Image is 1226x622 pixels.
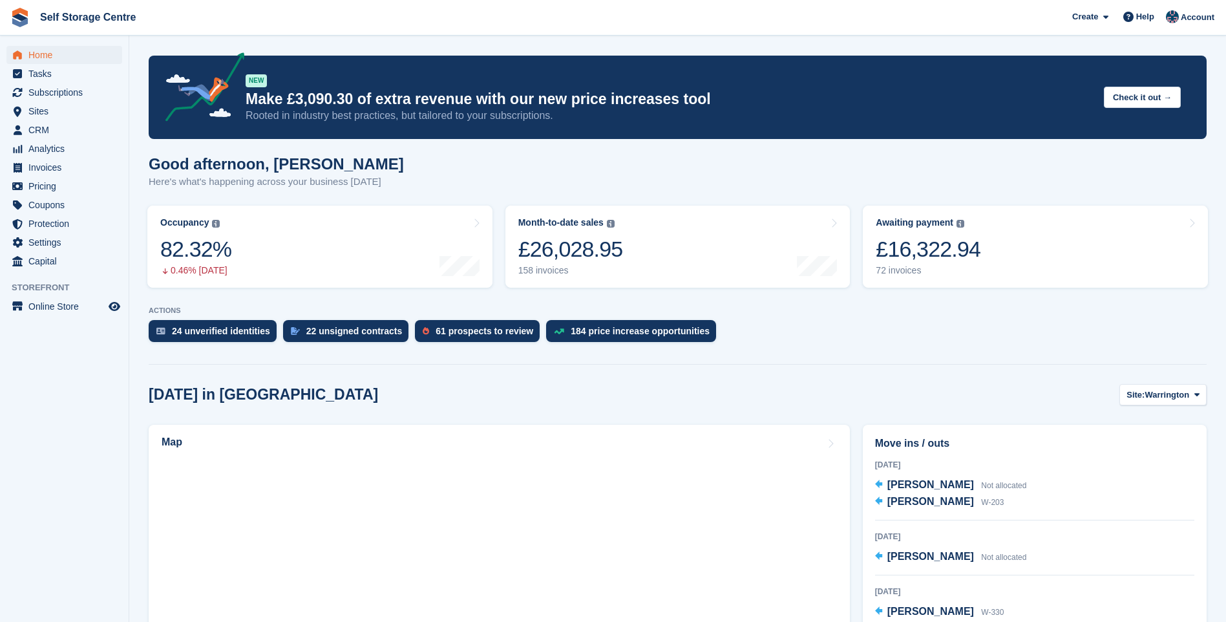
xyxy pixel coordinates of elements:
[863,206,1208,288] a: Awaiting payment £16,322.94 72 invoices
[876,265,980,276] div: 72 invoices
[6,297,122,316] a: menu
[1136,10,1154,23] span: Help
[981,481,1026,490] span: Not allocated
[1072,10,1098,23] span: Create
[283,320,416,349] a: 22 unsigned contracts
[172,326,270,336] div: 24 unverified identities
[6,121,122,139] a: menu
[28,196,106,214] span: Coupons
[887,606,974,617] span: [PERSON_NAME]
[1145,389,1189,402] span: Warrington
[149,155,404,173] h1: Good afternoon, [PERSON_NAME]
[875,494,1004,511] a: [PERSON_NAME] W-203
[6,65,122,83] a: menu
[6,252,122,270] a: menu
[6,196,122,214] a: menu
[156,327,165,335] img: verify_identity-adf6edd0f0f0b5bbfe63781bf79b02c33cf7c696d77639b501bdc392416b5a36.svg
[1119,384,1207,405] button: Site: Warrington
[212,220,220,228] img: icon-info-grey-7440780725fd019a000dd9b08b2336e03edf1995a4989e88bcd33f0948082b44.svg
[162,436,182,448] h2: Map
[28,83,106,102] span: Subscriptions
[415,320,546,349] a: 61 prospects to review
[28,140,106,158] span: Analytics
[149,306,1207,315] p: ACTIONS
[554,328,564,334] img: price_increase_opportunities-93ffe204e8149a01c8c9dc8f82e8f89637d9d84a8eef4429ea346261dce0b2c0.svg
[875,459,1194,471] div: [DATE]
[6,233,122,252] a: menu
[887,479,974,490] span: [PERSON_NAME]
[981,553,1026,562] span: Not allocated
[147,206,492,288] a: Occupancy 82.32% 0.46% [DATE]
[149,320,283,349] a: 24 unverified identities
[875,586,1194,597] div: [DATE]
[149,386,378,403] h2: [DATE] in [GEOGRAPHIC_DATA]
[306,326,403,336] div: 22 unsigned contracts
[875,477,1027,494] a: [PERSON_NAME] Not allocated
[246,90,1094,109] p: Make £3,090.30 of extra revenue with our new price increases tool
[505,206,851,288] a: Month-to-date sales £26,028.95 158 invoices
[149,175,404,189] p: Here's what's happening across your business [DATE]
[154,52,245,126] img: price-adjustments-announcement-icon-8257ccfd72463d97f412b2fc003d46551f7dbcb40ab6d574587a9cd5c0d94...
[1166,10,1179,23] img: Clair Cole
[1104,87,1181,108] button: Check it out →
[887,551,974,562] span: [PERSON_NAME]
[956,220,964,228] img: icon-info-grey-7440780725fd019a000dd9b08b2336e03edf1995a4989e88bcd33f0948082b44.svg
[571,326,710,336] div: 184 price increase opportunities
[423,327,429,335] img: prospect-51fa495bee0391a8d652442698ab0144808aea92771e9ea1ae160a38d050c398.svg
[160,217,209,228] div: Occupancy
[6,177,122,195] a: menu
[35,6,141,28] a: Self Storage Centre
[1126,389,1145,402] span: Site:
[28,177,106,195] span: Pricing
[28,46,106,64] span: Home
[6,158,122,177] a: menu
[6,46,122,64] a: menu
[981,608,1004,617] span: W-330
[981,498,1004,507] span: W-203
[28,65,106,83] span: Tasks
[1181,11,1214,24] span: Account
[546,320,723,349] a: 184 price increase opportunities
[291,327,300,335] img: contract_signature_icon-13c848040528278c33f63329250d36e43548de30e8caae1d1a13099fd9432cc5.svg
[607,220,615,228] img: icon-info-grey-7440780725fd019a000dd9b08b2336e03edf1995a4989e88bcd33f0948082b44.svg
[28,102,106,120] span: Sites
[107,299,122,314] a: Preview store
[436,326,533,336] div: 61 prospects to review
[6,83,122,102] a: menu
[160,236,231,263] div: 82.32%
[6,102,122,120] a: menu
[518,265,623,276] div: 158 invoices
[875,549,1027,566] a: [PERSON_NAME] Not allocated
[518,217,604,228] div: Month-to-date sales
[876,217,953,228] div: Awaiting payment
[28,233,106,252] span: Settings
[28,121,106,139] span: CRM
[160,265,231,276] div: 0.46% [DATE]
[28,215,106,233] span: Protection
[887,496,974,507] span: [PERSON_NAME]
[28,158,106,177] span: Invoices
[6,215,122,233] a: menu
[10,8,30,27] img: stora-icon-8386f47178a22dfd0bd8f6a31ec36ba5ce8667c1dd55bd0f319d3a0aa187defe.svg
[12,281,129,294] span: Storefront
[518,236,623,263] div: £26,028.95
[6,140,122,158] a: menu
[246,74,267,87] div: NEW
[246,109,1094,123] p: Rooted in industry best practices, but tailored to your subscriptions.
[28,297,106,316] span: Online Store
[875,531,1194,542] div: [DATE]
[28,252,106,270] span: Capital
[875,604,1004,621] a: [PERSON_NAME] W-330
[876,236,980,263] div: £16,322.94
[875,436,1194,451] h2: Move ins / outs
